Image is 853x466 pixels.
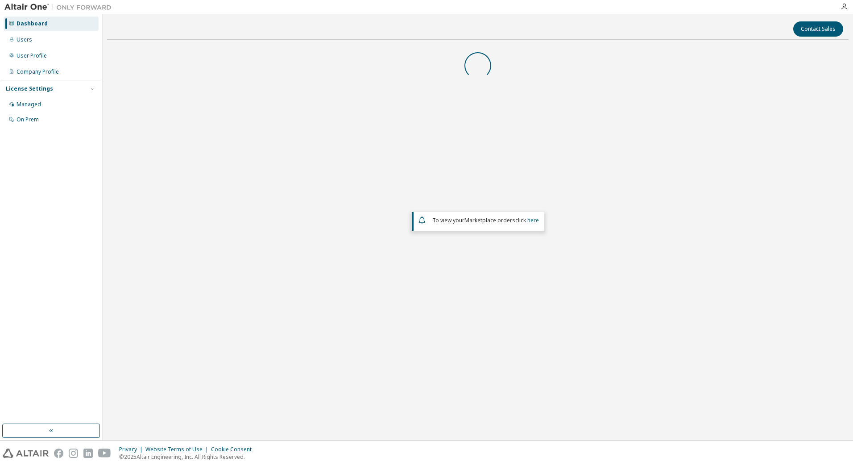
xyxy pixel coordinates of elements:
button: Contact Sales [793,21,843,37]
img: facebook.svg [54,449,63,458]
p: © 2025 Altair Engineering, Inc. All Rights Reserved. [119,453,257,461]
div: On Prem [17,116,39,123]
span: To view your click [432,216,539,224]
img: Altair One [4,3,116,12]
img: instagram.svg [69,449,78,458]
img: youtube.svg [98,449,111,458]
div: Users [17,36,32,43]
div: Cookie Consent [211,446,257,453]
div: License Settings [6,85,53,92]
div: Privacy [119,446,145,453]
a: here [527,216,539,224]
img: altair_logo.svg [3,449,49,458]
div: Dashboard [17,20,48,27]
em: Marketplace orders [464,216,515,224]
div: Managed [17,101,41,108]
img: linkedin.svg [83,449,93,458]
div: Company Profile [17,68,59,75]
div: Website Terms of Use [145,446,211,453]
div: User Profile [17,52,47,59]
